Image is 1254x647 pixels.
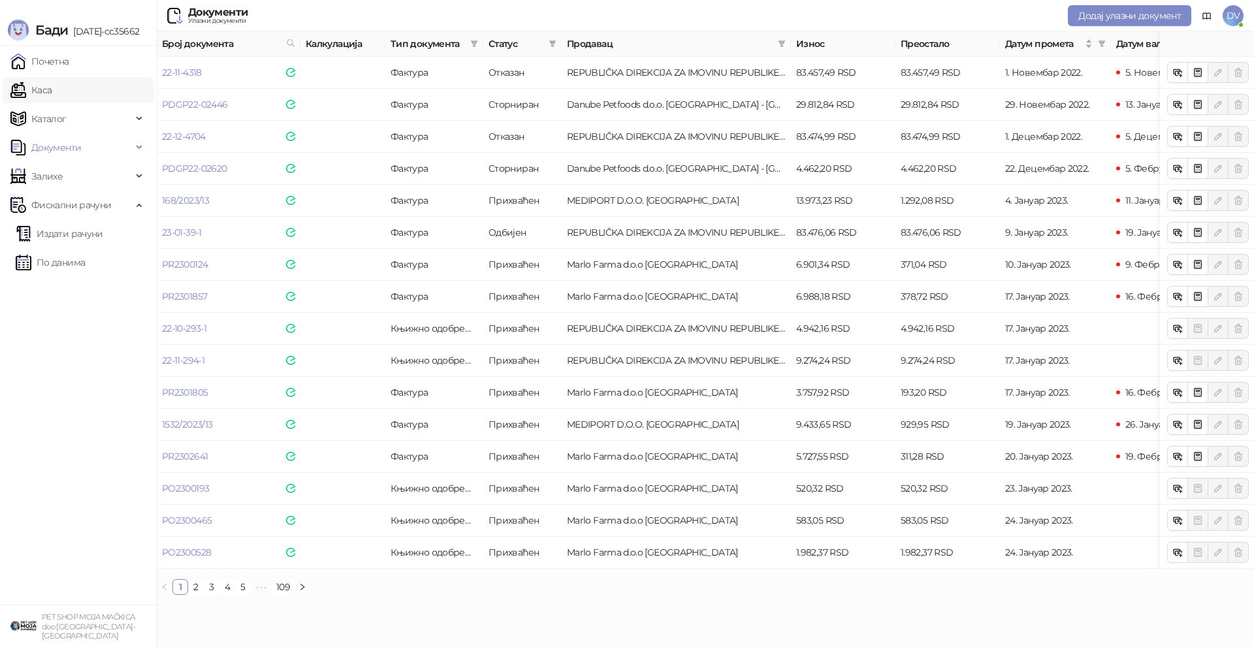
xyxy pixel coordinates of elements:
[162,195,209,206] a: 168/2023/13
[162,323,206,334] a: 22-10-293-1
[1078,10,1181,22] span: Додај улазни документ
[562,121,791,153] td: REPUBLIČKA DIREKCIJA ZA IMOVINU REPUBLIKE SRBIJE
[1000,281,1111,313] td: 17. Јануар 2023.
[188,579,204,595] li: 2
[562,89,791,121] td: Danube Petfoods d.o.o. Beograd - Surčin
[483,281,562,313] td: Прихваћен
[385,441,483,473] td: Фактура
[562,313,791,345] td: REPUBLIČKA DIREKCIJA ZA IMOVINU REPUBLIKE SRBIJE
[895,153,1000,185] td: 4.462,20 RSD
[286,132,295,141] img: e-Faktura
[483,409,562,441] td: Прихваћен
[778,40,786,48] span: filter
[162,291,207,302] a: PR2301857
[1000,473,1111,505] td: 23. Јануар 2023.
[1000,441,1111,473] td: 20. Јануар 2023.
[1000,31,1111,57] th: Датум промета
[1125,450,1202,462] span: 19. Фебруар 2023.
[162,418,212,430] a: 1532/2023/13
[1000,89,1111,121] td: 29. Новембар 2022.
[483,249,562,281] td: Прихваћен
[1000,377,1111,409] td: 17. Јануар 2023.
[286,68,295,77] img: e-Faktura
[483,505,562,537] td: Прихваћен
[1000,505,1111,537] td: 24. Јануар 2023.
[1125,291,1202,302] span: 16. Фебруар 2023.
[162,546,211,558] a: PO2300528
[385,249,483,281] td: Фактура
[791,249,895,281] td: 6.901,34 RSD
[895,185,1000,217] td: 1.292,08 RSD
[385,505,483,537] td: Књижно одобрење
[385,537,483,569] td: Књижно одобрење
[385,89,483,121] td: Фактура
[1125,259,1199,270] span: 9. Фебруар 2023.
[895,473,1000,505] td: 520,32 RSD
[157,579,172,595] button: left
[483,473,562,505] td: Прихваћен
[1125,67,1204,78] span: 5. Новембар 2022.
[562,537,791,569] td: Marlo Farma d.o.o BEOGRAD
[489,37,543,51] span: Статус
[35,22,68,38] span: Бади
[1000,249,1111,281] td: 10. Јануар 2023.
[162,450,208,462] a: PR2302641
[157,31,300,57] th: Број документа
[562,185,791,217] td: MEDIPORT D.O.O. BEOGRAD
[385,377,483,409] td: Фактура
[286,452,295,461] img: e-Faktura
[1116,37,1193,51] span: Датум валуте
[286,228,295,237] img: e-Faktura
[68,25,139,37] span: [DATE]-cc35662
[791,57,895,89] td: 83.457,49 RSD
[385,31,483,57] th: Тип документа
[16,221,103,247] a: Издати рачуни
[546,34,559,54] span: filter
[286,260,295,269] img: e-Faktura
[162,227,202,238] a: 23-01-39-1
[385,153,483,185] td: Фактура
[1197,5,1217,26] a: Документација
[162,355,204,366] a: 22-11-294-1
[385,57,483,89] td: Фактура
[385,217,483,249] td: Фактура
[549,40,556,48] span: filter
[562,217,791,249] td: REPUBLIČKA DIREKCIJA ZA IMOVINU REPUBLIKE SRBIJE
[562,249,791,281] td: Marlo Farma d.o.o BEOGRAD
[1000,409,1111,441] td: 19. Јануар 2023.
[1125,195,1189,206] span: 11. Јануар 2023.
[895,505,1000,537] td: 583,05 RSD
[162,163,227,174] a: PDGP22-02620
[31,134,81,161] span: Документи
[791,121,895,153] td: 83.474,99 RSD
[286,164,295,173] img: e-Faktura
[204,579,219,595] li: 3
[251,579,272,595] li: Следећих 5 Страна
[188,18,248,24] div: Улазни документи
[895,313,1000,345] td: 4.942,16 RSD
[562,409,791,441] td: MEDIPORT D.O.O. BEOGRAD
[791,217,895,249] td: 83.476,06 RSD
[1125,163,1198,174] span: 5. Фебруар 2023.
[272,579,295,595] li: 109
[1111,31,1222,57] th: Датум валуте
[470,40,478,48] span: filter
[1223,5,1244,26] span: DV
[286,548,295,557] img: e-Faktura
[236,580,250,594] a: 5
[1095,34,1108,54] span: filter
[1125,131,1204,142] span: 5. Децембар 2022.
[295,579,310,595] button: right
[157,579,172,595] li: Претходна страна
[791,185,895,217] td: 13.973,23 RSD
[219,579,235,595] li: 4
[1000,153,1111,185] td: 22. Децембар 2022.
[483,153,562,185] td: Сторниран
[562,441,791,473] td: Marlo Farma d.o.o BEOGRAD
[286,388,295,397] img: e-Faktura
[483,313,562,345] td: Прихваћен
[31,106,67,132] span: Каталог
[483,121,562,153] td: Отказан
[791,441,895,473] td: 5.727,55 RSD
[562,377,791,409] td: Marlo Farma d.o.o BEOGRAD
